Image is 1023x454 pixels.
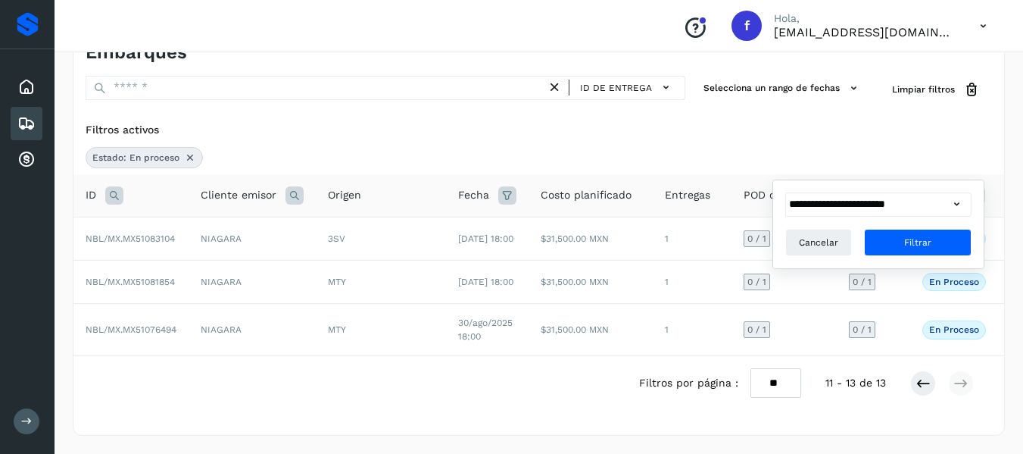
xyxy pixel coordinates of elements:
[328,277,346,287] span: MTY
[747,277,766,286] span: 0 / 1
[747,325,766,334] span: 0 / 1
[880,76,992,104] button: Limpiar filtros
[575,77,678,99] button: ID de entrega
[458,318,513,342] span: 30/ago/2025 18:00
[189,304,316,356] td: NIAGARA
[653,304,731,356] td: 1
[697,76,868,101] button: Selecciona un rango de fechas
[92,151,179,164] span: Estado: En proceso
[929,277,979,287] p: En proceso
[825,375,886,391] span: 11 - 13 de 13
[189,217,316,260] td: NIAGARA
[853,325,872,334] span: 0 / 1
[653,217,731,260] td: 1
[458,277,513,287] span: [DATE] 18:00
[189,261,316,304] td: NIAGARA
[529,261,653,304] td: $31,500.00 MXN
[929,324,979,335] p: En proceso
[11,143,42,177] div: Cuentas por cobrar
[86,324,176,335] span: NBL/MX.MX51076494
[201,187,276,203] span: Cliente emisor
[774,25,956,39] p: facturacion@hcarga.com
[580,81,652,95] span: ID de entrega
[86,147,203,168] div: Estado: En proceso
[328,324,346,335] span: MTY
[86,233,175,244] span: NBL/MX.MX51083104
[86,187,96,203] span: ID
[86,42,187,64] h4: Embarques
[328,187,361,203] span: Origen
[11,70,42,104] div: Inicio
[328,233,345,244] span: 3SV
[458,187,489,203] span: Fecha
[458,233,513,244] span: [DATE] 18:00
[665,187,710,203] span: Entregas
[529,217,653,260] td: $31,500.00 MXN
[744,187,816,203] span: POD cargadas
[541,187,632,203] span: Costo planificado
[86,277,175,287] span: NBL/MX.MX51081854
[892,83,955,96] span: Limpiar filtros
[86,122,992,138] div: Filtros activos
[747,234,766,243] span: 0 / 1
[774,12,956,25] p: Hola,
[11,107,42,140] div: Embarques
[529,304,653,356] td: $31,500.00 MXN
[639,375,738,391] span: Filtros por página :
[653,261,731,304] td: 1
[853,277,872,286] span: 0 / 1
